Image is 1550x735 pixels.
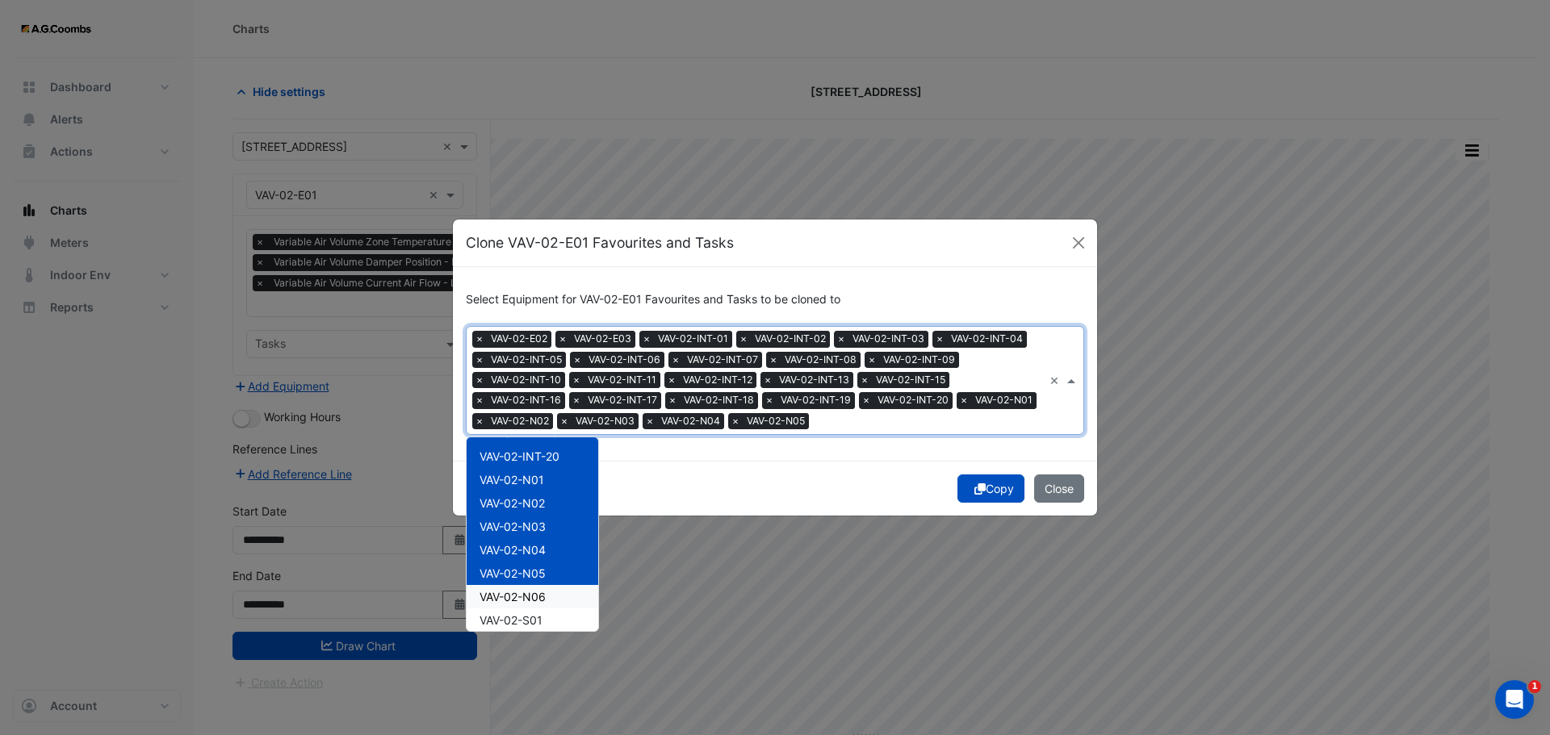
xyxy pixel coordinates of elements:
[480,590,546,603] span: VAV-02-N06
[472,413,487,429] span: ×
[834,331,848,347] span: ×
[781,352,861,368] span: VAV-02-INT-08
[762,392,777,408] span: ×
[857,372,872,388] span: ×
[775,372,853,388] span: VAV-02-INT-13
[480,566,546,580] span: VAV-02-N05
[760,372,775,388] span: ×
[472,392,487,408] span: ×
[1528,680,1541,693] span: 1
[487,413,553,429] span: VAV-02-N02
[480,426,559,440] span: VAV-02-INT-19
[865,352,879,368] span: ×
[569,372,584,388] span: ×
[584,392,661,408] span: VAV-02-INT-17
[766,352,781,368] span: ×
[480,613,542,627] span: VAV-02-S01
[751,331,830,347] span: VAV-02-INT-02
[480,473,544,487] span: VAV-02-N01
[654,331,732,347] span: VAV-02-INT-01
[487,352,566,368] span: VAV-02-INT-05
[848,331,928,347] span: VAV-02-INT-03
[555,331,570,347] span: ×
[569,392,584,408] span: ×
[639,331,654,347] span: ×
[859,392,873,408] span: ×
[679,372,756,388] span: VAV-02-INT-12
[683,352,762,368] span: VAV-02-INT-07
[957,392,971,408] span: ×
[1495,680,1534,719] iframe: Intercom live chat
[957,474,1024,503] button: Copy
[873,392,953,408] span: VAV-02-INT-20
[1034,474,1084,503] button: Close
[665,392,680,408] span: ×
[971,392,1037,408] span: VAV-02-N01
[584,352,664,368] span: VAV-02-INT-06
[487,372,565,388] span: VAV-02-INT-10
[570,352,584,368] span: ×
[743,413,809,429] span: VAV-02-N05
[657,413,724,429] span: VAV-02-N04
[932,331,947,347] span: ×
[664,372,679,388] span: ×
[487,331,551,347] span: VAV-02-E02
[570,331,635,347] span: VAV-02-E03
[480,449,559,463] span: VAV-02-INT-20
[736,331,751,347] span: ×
[584,372,660,388] span: VAV-02-INT-11
[777,392,855,408] span: VAV-02-INT-19
[472,372,487,388] span: ×
[487,392,565,408] span: VAV-02-INT-16
[643,413,657,429] span: ×
[472,331,487,347] span: ×
[557,413,572,429] span: ×
[947,331,1027,347] span: VAV-02-INT-04
[872,372,949,388] span: VAV-02-INT-15
[680,392,758,408] span: VAV-02-INT-18
[480,496,545,510] span: VAV-02-N02
[472,352,487,368] span: ×
[1049,372,1063,389] span: Clear
[879,352,959,368] span: VAV-02-INT-09
[466,293,1084,307] h6: Select Equipment for VAV-02-E01 Favourites and Tasks to be cloned to
[466,232,734,253] h5: Clone VAV-02-E01 Favourites and Tasks
[728,413,743,429] span: ×
[480,520,546,533] span: VAV-02-N03
[480,543,546,557] span: VAV-02-N04
[466,436,599,632] ng-dropdown-panel: Options list
[572,413,639,429] span: VAV-02-N03
[1066,231,1091,255] button: Close
[668,352,683,368] span: ×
